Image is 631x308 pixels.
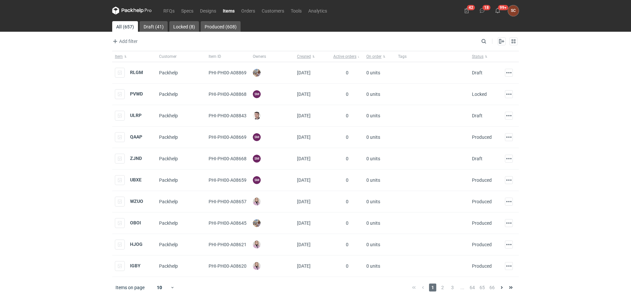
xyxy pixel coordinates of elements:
[364,105,395,127] div: 0 units
[287,7,305,15] a: Tools
[364,62,395,84] div: 0 units
[366,67,380,78] span: 0 units
[472,177,492,183] div: Produced
[294,255,331,277] div: [DATE]
[159,92,178,97] span: Packhelp
[366,89,380,99] span: 0 units
[505,241,513,249] button: Actions
[294,170,331,191] div: [DATE]
[159,70,178,75] span: Packhelp
[115,54,123,59] span: Item
[505,155,513,163] button: Actions
[505,198,513,206] button: Actions
[346,92,349,97] span: 0
[112,51,156,62] button: Item
[508,5,519,16] button: SC
[469,284,476,291] span: 64
[366,261,380,271] span: 0 units
[294,127,331,148] div: [DATE]
[429,284,436,291] span: 1
[159,263,178,269] span: Packhelp
[209,113,247,118] span: PHI-PH00-A08843
[130,220,141,225] a: OBOI
[346,220,349,226] span: 0
[116,284,145,291] span: Items on page
[294,191,331,212] div: [DATE]
[331,51,364,62] button: Active orders
[112,21,138,32] a: All (657)
[130,263,141,268] a: IGBY
[209,242,247,247] span: PHI-PH00-A08621
[472,198,492,205] div: Produced
[130,199,143,204] a: WZUO
[305,7,330,15] a: Analytics
[111,37,138,45] span: Add filter
[508,5,519,16] div: Sylwia Cichórz
[398,54,407,59] span: Tags
[461,5,472,16] button: 42
[294,234,331,255] div: [DATE]
[294,51,331,62] button: Created
[294,212,331,234] div: [DATE]
[472,155,482,162] div: Draft
[130,242,143,247] a: HJOG
[364,84,395,105] div: 0 units
[159,135,178,140] span: Packhelp
[364,148,395,170] div: 0 units
[449,284,456,291] span: 3
[294,148,331,170] div: [DATE]
[364,255,395,277] div: 0 units
[364,51,395,62] button: On order
[178,7,197,15] a: Specs
[472,69,482,76] div: Draft
[169,21,199,32] a: Locked (8)
[159,242,178,247] span: Packhelp
[333,54,356,59] span: Active orders
[297,54,311,59] span: Created
[346,242,349,247] span: 0
[505,90,513,98] button: Actions
[160,7,178,15] a: RFQs
[472,220,492,226] div: Produced
[253,69,261,77] img: Michał Palasek
[505,219,513,227] button: Actions
[505,133,513,141] button: Actions
[488,284,496,291] span: 66
[130,70,143,75] strong: RLGM
[459,284,466,291] span: ...
[159,54,177,59] span: Customer
[364,234,395,255] div: 0 units
[253,112,261,120] img: Maciej Sikora
[366,239,380,250] span: 0 units
[366,175,380,185] span: 0 units
[209,54,221,59] span: Item ID
[209,135,247,140] span: PHI-PH00-A08669
[209,70,247,75] span: PHI-PH00-A08869
[472,112,482,119] div: Draft
[253,133,261,141] figcaption: SM
[159,156,178,161] span: Packhelp
[159,113,178,118] span: Packhelp
[209,92,247,97] span: PHI-PH00-A08868
[472,263,492,269] div: Produced
[346,156,349,161] span: 0
[253,176,261,184] figcaption: SM
[505,176,513,184] button: Actions
[472,54,483,59] span: Status
[130,113,142,118] strong: ULRP
[366,218,380,228] span: 0 units
[492,5,503,16] button: 99+
[209,156,247,161] span: PHI-PH00-A08668
[253,54,266,59] span: Owners
[159,220,178,226] span: Packhelp
[364,170,395,191] div: 0 units
[253,219,261,227] img: Michał Palasek
[469,51,502,62] button: Status
[439,284,446,291] span: 2
[346,70,349,75] span: 0
[253,155,261,163] figcaption: SM
[364,191,395,212] div: 0 units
